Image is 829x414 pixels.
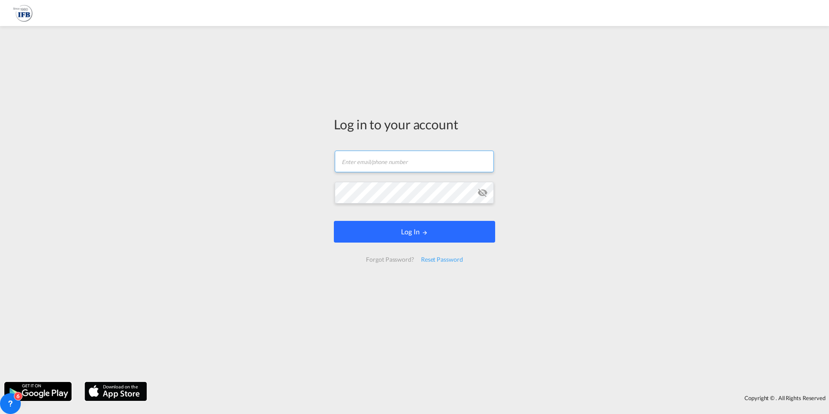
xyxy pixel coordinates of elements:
[334,115,495,133] div: Log in to your account
[362,252,417,267] div: Forgot Password?
[151,391,829,405] div: Copyright © . All Rights Reserved
[3,381,72,402] img: google.png
[335,151,494,172] input: Enter email/phone number
[13,3,33,23] img: b628ab10256c11eeb52753acbc15d091.png
[84,381,148,402] img: apple.png
[477,187,488,198] md-icon: icon-eye-off
[334,221,495,243] button: LOGIN
[418,252,467,267] div: Reset Password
